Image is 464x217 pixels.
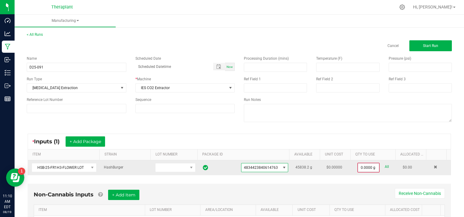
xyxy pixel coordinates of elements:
span: NO DATA FOUND [241,163,288,172]
button: Receive Non-Cannabis [395,188,445,199]
iframe: Resource center unread badge [18,168,25,175]
span: Hi, [PERSON_NAME]! [413,5,452,9]
span: $0.00000 [326,165,342,169]
span: Theraplant [51,5,73,10]
a: AVAILABLESortable [294,152,318,157]
inline-svg: Inventory [5,70,11,76]
inline-svg: Outbound [5,83,11,89]
a: STRAINSortable [104,152,148,157]
span: Sequence [135,98,151,102]
span: IES CO2 Extractor [136,84,227,92]
iframe: Resource center [6,169,24,187]
span: Now [227,65,233,68]
span: Run Notes [244,98,261,102]
span: [MEDICAL_DATA] Extraction [27,84,118,92]
button: Start Run [409,40,452,51]
span: Temperature (F) [316,56,342,61]
p: 11:10 AM EDT [3,193,12,210]
a: Unit CostSortable [325,152,348,157]
a: Allocated CostSortable [390,208,420,212]
span: Processing Duration (mins) [244,56,289,61]
a: AVAILABLESortable [261,208,290,212]
button: + Add Package [66,136,105,147]
inline-svg: Dashboard [5,18,11,24]
inline-svg: Manufacturing [5,44,11,50]
span: Run Type [27,76,42,82]
a: Unit CostSortable [298,208,327,212]
span: Start Run [423,44,438,48]
span: Reference Lot Number [27,98,63,102]
a: QTY TO USESortable [355,152,393,157]
a: Add Non-Cannabis items that were also consumed in the run (e.g. gloves and packaging); Also add N... [98,191,103,198]
span: Name [27,56,37,61]
inline-svg: Inbound [5,57,11,63]
a: Manufacturing [15,15,116,27]
a: Sortable [427,208,438,212]
span: In Sync [203,164,208,171]
a: LOT NUMBERSortable [155,152,195,157]
span: Inputs (1) [34,138,66,145]
span: 45838.2 [295,165,309,169]
span: HSB-25-FR1H3-FLOWER LOT [32,163,89,172]
inline-svg: Analytics [5,31,11,37]
span: 4834423840614763 [244,165,278,170]
span: Non-Cannabis Inputs [34,191,94,198]
inline-svg: Reports [5,96,11,102]
a: PACKAGE IDSortable [202,152,287,157]
input: Scheduled Datetime [135,63,207,70]
span: Ref Field 3 [389,77,406,81]
span: Manufacturing [15,18,116,23]
a: All [385,163,389,171]
span: HashBurger [104,165,123,169]
a: ITEMSortable [32,152,97,157]
span: Scheduled Date [135,56,161,61]
a: LOT NUMBERSortable [150,208,198,212]
span: Ref Field 1 [244,77,261,81]
button: + Add Item [108,190,139,200]
span: Ref Field 2 [316,77,333,81]
a: < All Runs [27,32,43,37]
a: AREA/LOCATIONSortable [205,208,254,212]
a: ITEMSortable [39,208,142,212]
span: $0.00 [403,165,412,169]
span: g [310,165,312,169]
span: Toggle popup [213,63,225,70]
a: QTY TO USESortable [334,208,383,212]
span: Machine [137,77,151,81]
div: Manage settings [398,4,406,10]
a: Sortable [431,152,444,157]
a: Allocated CostSortable [400,152,424,157]
a: Cancel [387,43,399,48]
span: Pressure (psi) [389,56,411,61]
p: 08/19 [3,210,12,214]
